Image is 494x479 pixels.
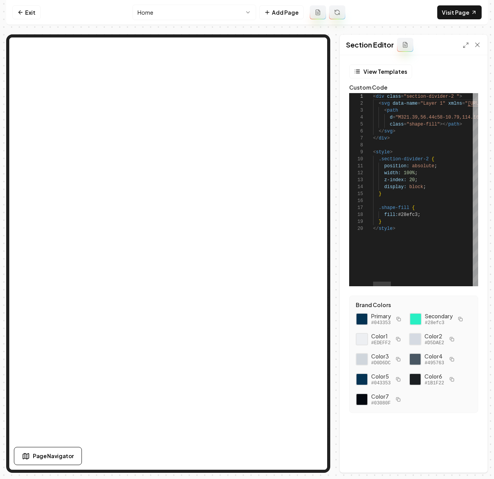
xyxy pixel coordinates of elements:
span: > [392,226,395,231]
span: #D5DAE2 [424,340,444,346]
span: Page Navigator [33,452,74,460]
div: 8 [349,142,363,149]
span: "shape-fill" [406,122,440,127]
span: #043353 [371,380,390,386]
span: xmlns [448,101,462,106]
span: > [459,122,462,127]
span: class [390,122,404,127]
label: Brand Colors [356,302,472,307]
span: width: [384,170,401,176]
span: path [387,108,398,113]
div: 1 [349,93,363,100]
span: div [379,136,387,141]
span: Primary [371,312,391,320]
h2: Section Editor [346,39,394,50]
span: 100% [404,170,415,176]
button: Add admin section prompt [397,38,413,52]
div: 11 [349,163,363,170]
span: > [392,129,395,134]
span: .section-divider-2 [379,156,429,162]
span: ; [415,170,418,176]
span: div [376,94,384,99]
button: Add Page [259,5,304,19]
span: > [390,149,392,155]
span: "Layer 1" [420,101,445,106]
div: 6 [349,128,363,135]
span: fill: [384,212,398,217]
span: > [459,94,462,99]
div: 4 [349,114,363,121]
span: = [418,101,420,106]
span: style [376,149,390,155]
span: absolute [412,163,435,169]
span: #495763 [424,360,444,366]
span: < [373,149,376,155]
span: ; [415,177,418,183]
div: 12 [349,170,363,177]
a: Visit Page [437,5,482,19]
button: Add admin page prompt [310,5,326,19]
div: 18 [349,211,363,218]
div: Click to copy #D5DAE2 [409,333,421,345]
span: = [404,122,406,127]
label: Custom Code [349,85,478,90]
span: #03080F [371,400,390,406]
div: Click to copy #043353 [356,373,368,386]
span: ; [423,184,426,190]
span: < [384,108,387,113]
span: 20 [409,177,415,183]
span: Color 3 [371,352,390,360]
span: #28efc3 [425,320,453,326]
div: 20 [349,225,363,232]
span: </ [379,129,384,134]
div: 16 [349,197,363,204]
span: } [379,219,381,224]
span: #28efc3 [398,212,418,217]
span: ; [418,212,420,217]
span: { [412,205,415,211]
span: Color 5 [371,372,390,380]
span: display: [384,184,407,190]
span: .shape-fill [379,205,409,211]
div: 14 [349,183,363,190]
div: 9 [349,149,363,156]
button: Page Navigator [14,447,82,465]
div: Click to copy #EDEFF2 [356,333,368,345]
span: Color 2 [424,332,444,340]
div: 5 [349,121,363,128]
span: < [373,94,376,99]
span: Color 1 [371,332,390,340]
span: d [390,115,392,120]
span: = [392,115,395,120]
span: Color 4 [424,352,444,360]
span: = [462,101,465,106]
span: z-index: [384,177,407,183]
span: #043353 [371,320,391,326]
span: Color 7 [371,392,390,400]
div: 7 [349,135,363,142]
div: 3 [349,107,363,114]
span: "section-divider-2 " [404,94,459,99]
div: 19 [349,218,363,225]
div: Click to copy #D0D6DC [356,353,368,365]
span: #1B1F22 [424,380,444,386]
div: 10 [349,156,363,163]
span: } [379,191,381,197]
div: Click to copy secondary color [409,313,422,325]
span: position: [384,163,409,169]
div: 15 [349,190,363,197]
span: ></ [440,122,448,127]
span: path [448,122,459,127]
div: Click to copy #03080F [356,393,368,406]
span: </ [373,226,379,231]
span: = [401,94,404,99]
span: ; [434,163,437,169]
a: Exit [12,5,41,19]
span: class [387,94,401,99]
div: Click to copy #495763 [409,353,421,365]
div: 2 [349,100,363,107]
div: Click to copy #1B1F22 [409,373,421,386]
span: #EDEFF2 [371,340,390,346]
span: Secondary [425,312,453,320]
span: < [379,101,381,106]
